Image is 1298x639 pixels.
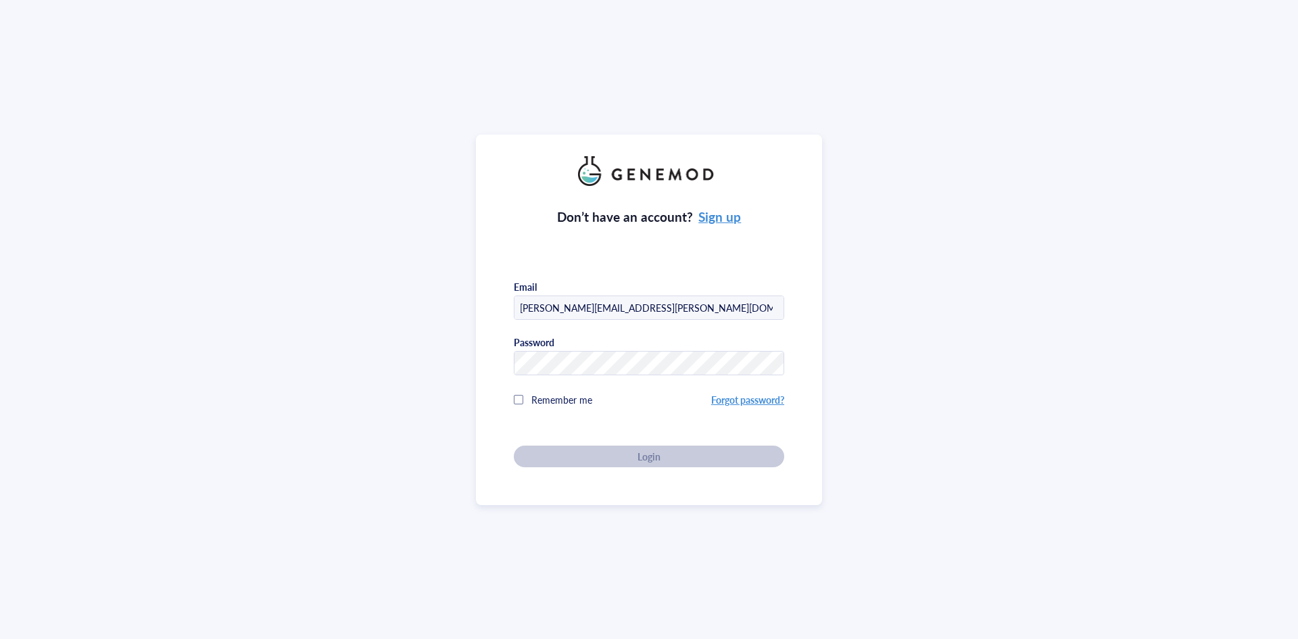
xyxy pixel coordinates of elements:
[514,336,554,348] div: Password
[557,208,742,227] div: Don’t have an account?
[698,208,741,226] a: Sign up
[531,393,592,406] span: Remember me
[578,156,720,186] img: genemod_logo_light-BcqUzbGq.png
[711,393,784,406] a: Forgot password?
[514,281,537,293] div: Email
